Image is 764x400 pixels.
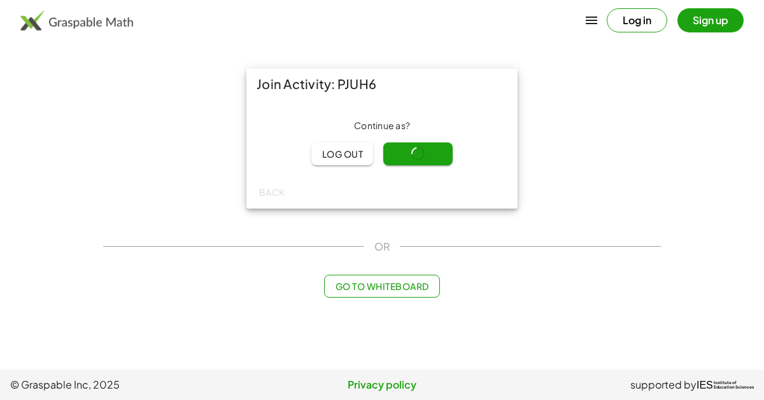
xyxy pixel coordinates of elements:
[324,275,439,298] button: Go to Whiteboard
[630,377,697,392] span: supported by
[322,148,363,160] span: Log out
[697,377,754,392] a: IESInstitute ofEducation Sciences
[714,381,754,390] span: Institute of Education Sciences
[607,8,667,32] button: Log in
[677,8,744,32] button: Sign up
[10,377,258,392] span: © Graspable Inc, 2025
[335,280,428,292] span: Go to Whiteboard
[311,142,373,165] button: Log out
[257,120,507,132] div: Continue as ?
[258,377,506,392] a: Privacy policy
[697,379,713,391] span: IES
[246,69,518,99] div: Join Activity: PJUH6
[374,239,390,254] span: OR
